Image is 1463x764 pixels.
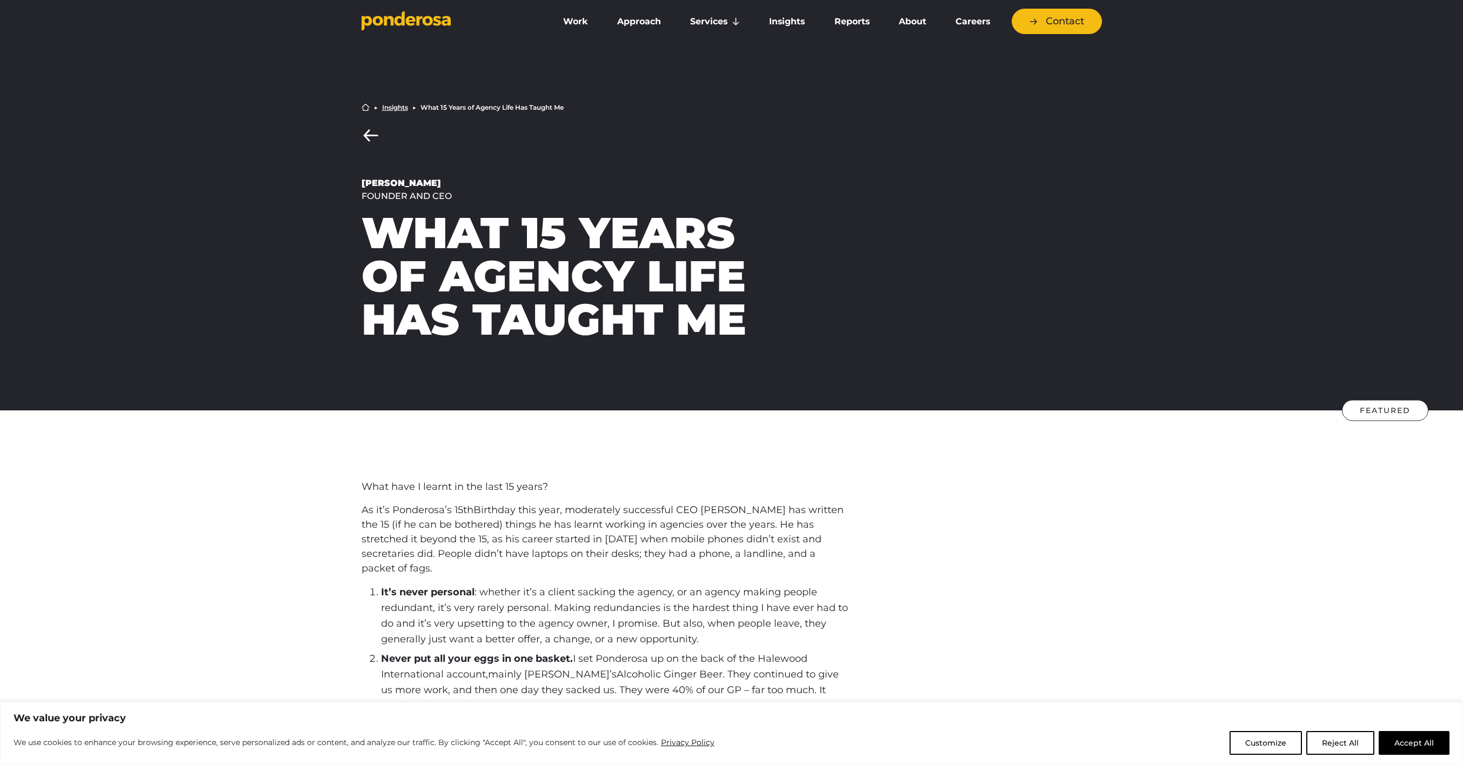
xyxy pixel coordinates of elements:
button: Reject All [1306,731,1374,755]
a: Contact [1012,9,1102,34]
div: [PERSON_NAME] [362,177,787,190]
span: Birthday this year, moderately successful CEO [PERSON_NAME] has written the 15 (if he can be both... [362,504,844,574]
span: As it’s Ponderosa’s 15 [362,504,463,516]
a: Services [678,10,752,33]
li: ▶︎ [374,104,378,111]
h1: What 15 Years of Agency Life Has Taught Me [362,211,787,341]
a: Careers [943,10,1003,33]
span: : whether it’s a client sacking the agency, or an agency making people redundant, it’s very rarel... [381,586,848,645]
p: We use cookies to enhance your browsing experience, serve personalized ads or content, and analyz... [14,736,715,749]
a: Privacy Policy [660,736,715,749]
p: What have I learnt in the last 15 years? [362,480,850,494]
a: Home [362,103,370,111]
a: Back to Insights [362,129,380,142]
p: We value your privacy [14,712,1449,725]
a: Insights [382,104,408,111]
span: Alcoholic Ginger Beer. They continued to give us more work, and then one day they sacked us. They... [381,668,839,712]
span: I set Ponderosa up on the back of the Halewood International account, [381,653,807,680]
a: About [886,10,939,33]
a: Insights [757,10,817,33]
a: Reports [822,10,882,33]
span: th [463,504,473,516]
a: Work [551,10,600,33]
div: Featured [1342,400,1428,421]
button: Customize [1230,731,1302,755]
button: Accept All [1379,731,1449,755]
span: mainly [PERSON_NAME]’s [488,668,617,680]
a: Approach [605,10,673,33]
strong: It’s never personal [381,586,475,598]
div: Founder and CEO [362,190,787,203]
li: What 15 Years of Agency Life Has Taught Me [420,104,564,111]
strong: Never put all your eggs in one basket. [381,653,573,665]
li: ▶︎ [412,104,416,111]
a: Go to homepage [362,11,535,32]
